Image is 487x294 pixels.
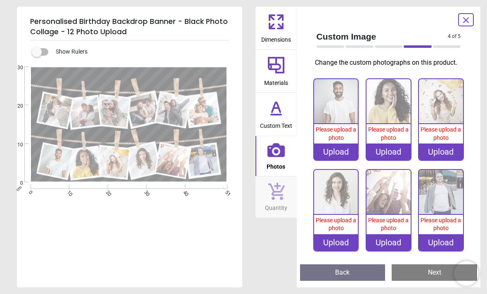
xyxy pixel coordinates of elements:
span: Photos [267,159,285,171]
span: 10 [65,189,71,195]
span: 0 [27,189,32,195]
span: Dimensions [261,32,291,44]
button: Custom Text [255,93,297,136]
div: Upload [419,143,463,160]
div: Upload [366,143,411,160]
button: Materials [255,50,297,93]
button: Quantity [255,176,297,218]
button: Dimensions [255,7,297,49]
button: Next [392,264,477,281]
span: 4 of 5 [448,33,461,40]
span: 30 [142,189,148,195]
span: 51 [224,189,229,195]
span: 40 [181,189,187,195]
h5: Personalised Birthday Backdrop Banner - Black Photo Collage - 12 Photo Upload [30,13,229,40]
span: 0 [7,180,23,187]
span: 20 [7,103,23,110]
span: Please upload a photo [316,126,356,141]
span: Custom Image [317,31,448,42]
div: Upload [366,234,411,251]
span: Please upload a photo [421,217,461,232]
button: Photos [255,136,297,176]
div: Upload [314,143,358,160]
div: Upload [419,234,463,251]
button: Back [300,264,385,281]
span: Custom Text [260,118,292,130]
span: Please upload a photo [421,126,461,141]
span: Materials [264,75,288,87]
span: Please upload a photo [368,126,409,141]
span: Please upload a photo [316,217,356,232]
div: Show Rulers [37,47,242,57]
span: Quantity [265,200,287,212]
span: 20 [104,189,109,195]
span: 30 [7,64,23,71]
span: 10 [7,141,23,148]
iframe: Brevo live chat [454,261,479,286]
span: Please upload a photo [368,217,409,232]
p: Change the custom photographs on this product. [315,58,468,67]
div: Upload [314,234,358,251]
span: cm [15,185,22,192]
